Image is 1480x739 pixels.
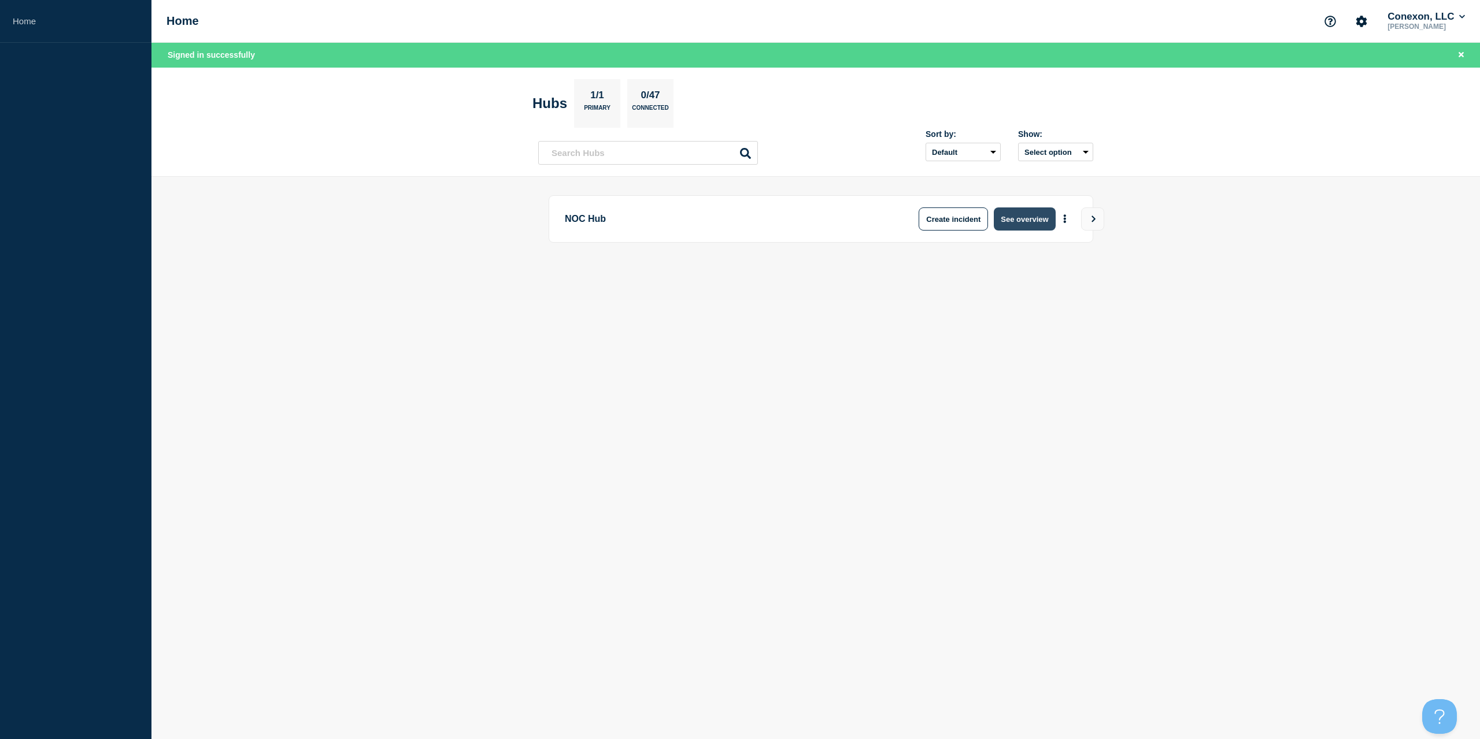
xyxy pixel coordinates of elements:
[1018,143,1093,161] button: Select option
[166,14,199,28] h1: Home
[1081,207,1104,231] button: View
[1385,11,1467,23] button: Conexon, LLC
[926,129,1001,139] div: Sort by:
[586,90,609,105] p: 1/1
[919,207,988,231] button: Create incident
[1018,129,1093,139] div: Show:
[532,95,567,112] h2: Hubs
[926,143,1001,161] select: Sort by
[584,105,610,117] p: Primary
[538,141,758,165] input: Search Hubs
[637,90,664,105] p: 0/47
[1349,9,1374,34] button: Account settings
[994,207,1055,231] button: See overview
[1318,9,1342,34] button: Support
[168,50,255,60] span: Signed in successfully
[632,105,668,117] p: Connected
[1454,49,1468,62] button: Close banner
[565,207,885,231] p: NOC Hub
[1057,209,1072,230] button: More actions
[1385,23,1467,31] p: [PERSON_NAME]
[1422,699,1457,734] iframe: Help Scout Beacon - Open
